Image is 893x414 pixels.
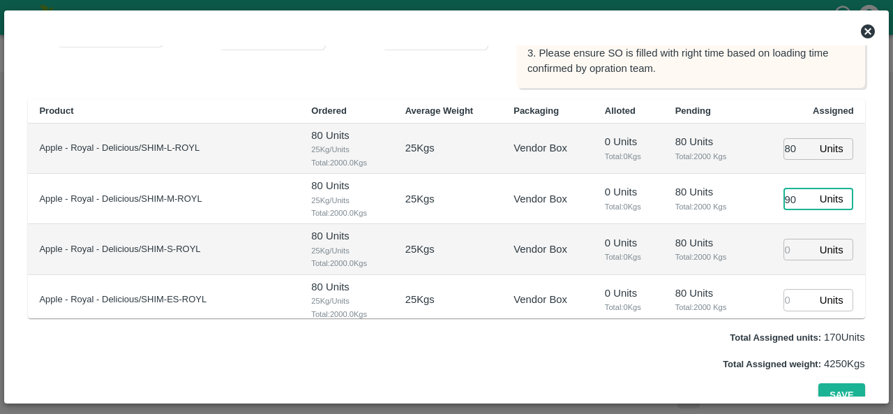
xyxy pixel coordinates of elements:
[605,235,653,251] p: 0 Units
[28,174,300,224] td: Apple - Royal - Delicious/SHIM-M-ROYL
[513,242,567,257] p: Vendor Box
[605,200,653,213] span: Total: 0 Kgs
[311,279,382,295] p: 80 Units
[311,105,347,116] b: Ordered
[28,224,300,274] td: Apple - Royal - Delicious/SHIM-S-ROYL
[605,251,653,263] span: Total: 0 Kgs
[675,235,742,251] p: 80 Units
[783,289,814,311] input: 0
[675,150,742,163] span: Total: 2000 Kgs
[513,140,567,156] p: Vendor Box
[605,150,653,163] span: Total: 0 Kgs
[820,191,843,207] p: Units
[675,184,742,200] p: 80 Units
[513,105,559,116] b: Packaging
[675,286,742,301] p: 80 Units
[820,293,843,308] p: Units
[813,105,854,116] b: Assigned
[311,128,382,143] p: 80 Units
[39,105,73,116] b: Product
[783,239,814,260] input: 0
[311,207,382,219] span: Total: 2000.0 Kgs
[311,194,382,207] span: 25 Kg/Units
[605,286,653,301] p: 0 Units
[513,292,567,307] p: Vendor Box
[605,105,636,116] b: Alloted
[311,257,382,269] span: Total: 2000.0 Kgs
[513,191,567,207] p: Vendor Box
[28,275,300,325] td: Apple - Royal - Delicious/SHIM-ES-ROYL
[311,308,382,320] span: Total: 2000.0 Kgs
[527,45,854,77] p: 3. Please ensure SO is filled with right time based on loading time confirmed by opration team.
[605,134,653,149] p: 0 Units
[405,140,435,156] p: 25 Kgs
[675,134,742,149] p: 80 Units
[675,105,711,116] b: Pending
[783,138,814,160] input: 0
[405,242,435,257] p: 25 Kgs
[311,156,382,169] span: Total: 2000.0 Kgs
[675,200,742,213] span: Total: 2000 Kgs
[311,228,382,244] p: 80 Units
[820,141,843,156] p: Units
[311,244,382,257] span: 25 Kg/Units
[723,356,864,371] p: 4250 Kgs
[405,191,435,207] p: 25 Kgs
[311,143,382,156] span: 25 Kg/Units
[405,292,435,307] p: 25 Kgs
[820,242,843,258] p: Units
[405,105,474,116] b: Average Weight
[675,251,742,263] span: Total: 2000 Kgs
[730,332,821,343] label: Total Assigned units:
[311,295,382,307] span: 25 Kg/Units
[28,124,300,174] td: Apple - Royal - Delicious/SHIM-L-ROYL
[605,184,653,200] p: 0 Units
[730,330,864,345] p: 170 Units
[311,178,382,193] p: 80 Units
[675,301,742,313] span: Total: 2000 Kgs
[723,359,821,369] label: Total Assigned weight:
[818,383,864,408] button: Save
[783,188,814,210] input: 0
[605,301,653,313] span: Total: 0 Kgs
